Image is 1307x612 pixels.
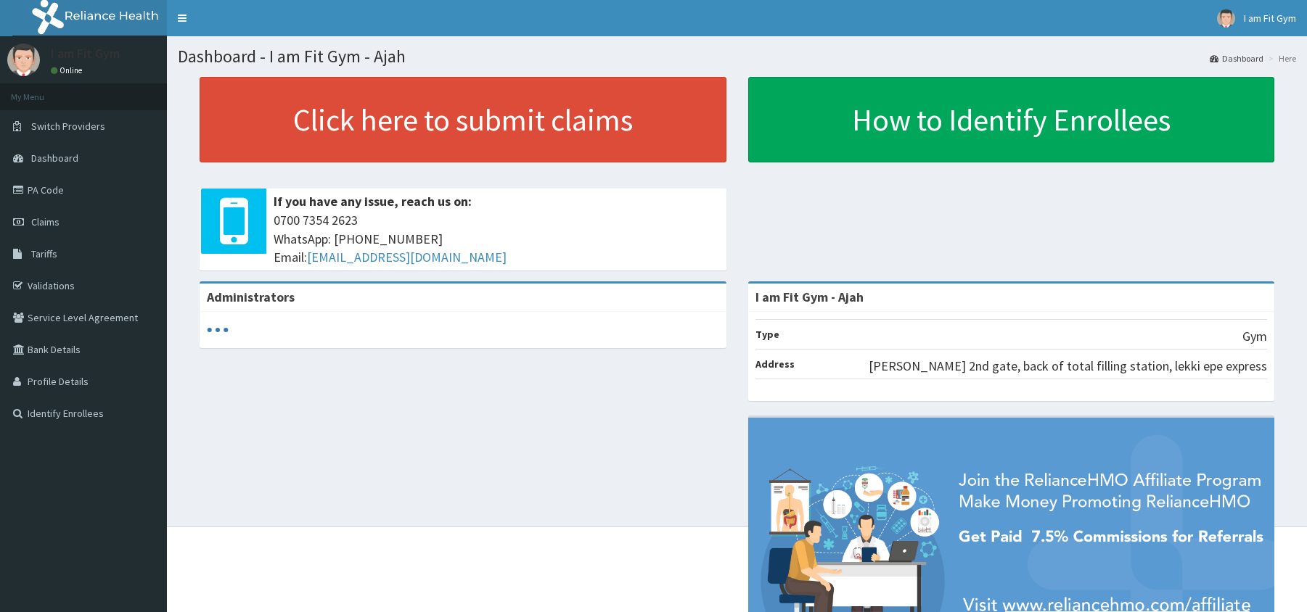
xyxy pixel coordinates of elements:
span: 0700 7354 2623 WhatsApp: [PHONE_NUMBER] Email: [274,211,719,267]
a: How to Identify Enrollees [748,77,1275,162]
a: Click here to submit claims [200,77,726,162]
b: Address [755,357,795,371]
strong: I am Fit Gym - Ajah [755,289,864,305]
span: Claims [31,215,60,228]
p: Gym [1242,327,1267,346]
span: Tariffs [31,247,57,260]
img: User Image [7,44,40,76]
b: Administrators [207,289,295,305]
a: Online [51,65,86,75]
span: I am Fit Gym [1244,12,1296,25]
img: User Image [1217,9,1235,28]
span: Switch Providers [31,120,105,133]
svg: audio-loading [207,319,229,341]
b: Type [755,328,779,341]
a: Dashboard [1210,52,1263,65]
b: If you have any issue, reach us on: [274,193,472,210]
h1: Dashboard - I am Fit Gym - Ajah [178,47,1296,66]
li: Here [1265,52,1296,65]
p: [PERSON_NAME] 2nd gate, back of total filling station, lekki epe express [869,357,1267,376]
a: [EMAIL_ADDRESS][DOMAIN_NAME] [307,249,507,265]
p: I am Fit Gym [51,47,120,60]
span: Dashboard [31,152,78,165]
